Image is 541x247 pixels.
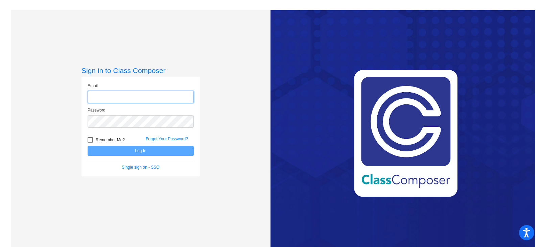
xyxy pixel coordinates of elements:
[146,137,188,141] a: Forgot Your Password?
[122,165,159,170] a: Single sign on - SSO
[88,146,194,156] button: Log In
[88,107,105,113] label: Password
[88,83,98,89] label: Email
[81,66,200,75] h3: Sign in to Class Composer
[96,136,125,144] span: Remember Me?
